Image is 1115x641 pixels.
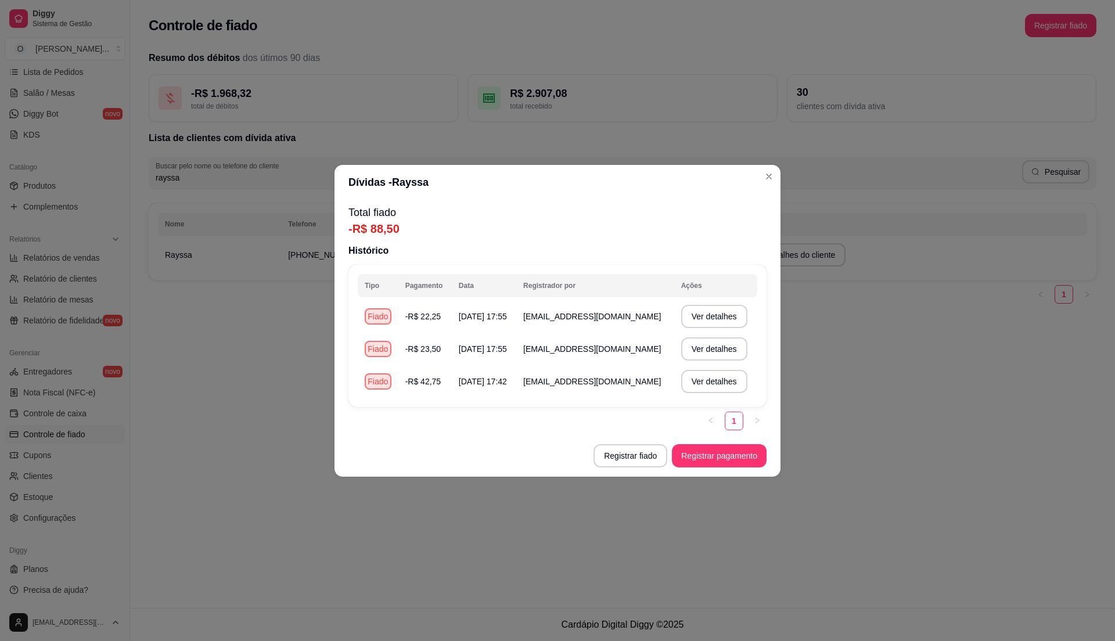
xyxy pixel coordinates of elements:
[334,165,780,200] header: Dívidas - Rayssa
[459,312,507,321] span: [DATE] 17:55
[398,365,452,398] td: -R$ 42,75
[754,417,761,424] span: right
[702,412,720,430] li: Previous Page
[725,412,743,430] a: 1
[365,308,391,325] div: Fiado
[674,274,757,297] th: Ações
[398,274,452,297] th: Pagamento
[365,373,391,390] div: Fiado
[681,305,747,328] button: Ver detalhes
[523,377,661,386] span: [EMAIL_ADDRESS][DOMAIN_NAME]
[358,274,398,297] th: Tipo
[459,377,507,386] span: [DATE] 17:42
[348,221,767,237] p: -R$ 88,50
[398,300,452,333] td: -R$ 22,25
[348,244,767,258] p: Histórico
[348,204,767,221] p: Total fiado
[748,412,767,430] button: right
[702,412,720,430] button: left
[398,333,452,365] td: -R$ 23,50
[365,341,391,357] div: Fiado
[516,274,674,297] th: Registrador por
[748,412,767,430] li: Next Page
[452,274,516,297] th: Data
[523,312,661,321] span: [EMAIL_ADDRESS][DOMAIN_NAME]
[523,344,661,354] span: [EMAIL_ADDRESS][DOMAIN_NAME]
[760,167,778,186] button: Close
[672,444,767,467] button: Registrar pagamento
[681,370,747,393] button: Ver detalhes
[459,344,507,354] span: [DATE] 17:55
[707,417,714,424] span: left
[594,444,667,467] button: Registrar fiado
[681,337,747,361] button: Ver detalhes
